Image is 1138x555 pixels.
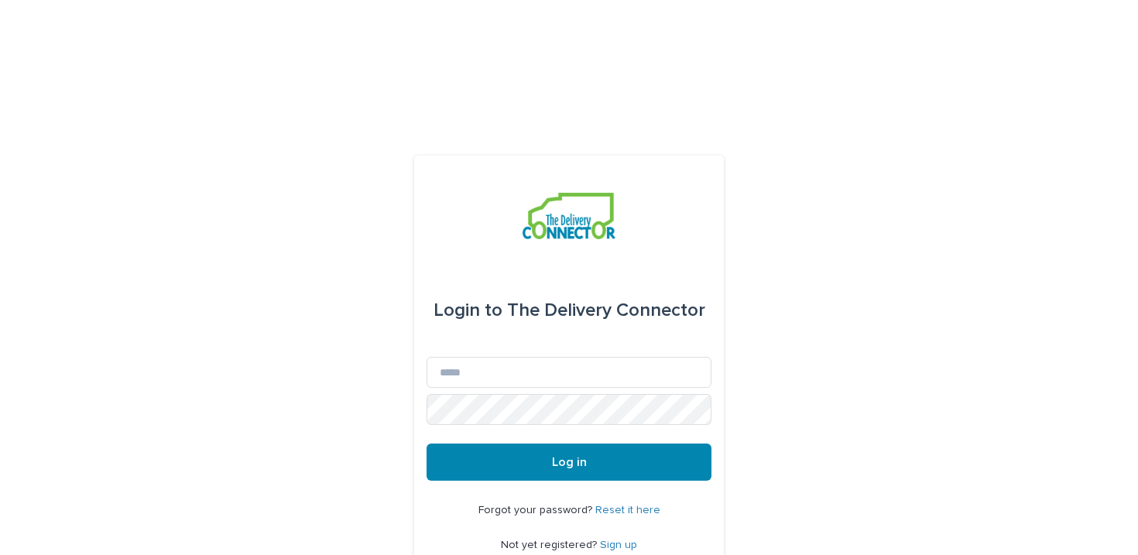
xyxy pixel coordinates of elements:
[427,444,711,481] button: Log in
[434,289,705,332] div: The Delivery Connector
[478,505,595,516] span: Forgot your password?
[523,193,615,239] img: aCWQmA6OSGG0Kwt8cj3c
[552,456,587,468] span: Log in
[434,301,502,320] span: Login to
[501,540,600,550] span: Not yet registered?
[595,505,660,516] a: Reset it here
[600,540,637,550] a: Sign up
